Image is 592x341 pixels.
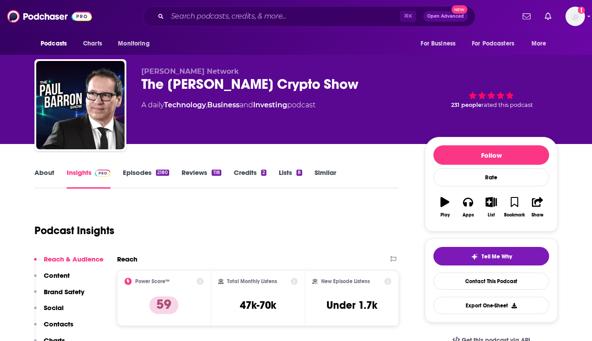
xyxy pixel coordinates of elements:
button: Brand Safety [34,288,84,304]
button: Follow [433,145,549,165]
span: Podcasts [41,38,67,50]
img: tell me why sparkle [471,253,478,260]
span: ⌘ K [400,11,416,22]
span: [PERSON_NAME] Network [141,67,239,76]
a: Show notifications dropdown [519,9,534,24]
div: Rate [433,168,549,186]
p: Social [44,303,64,312]
div: Apps [463,212,474,218]
h3: 47k-70k [240,299,276,312]
h2: New Episode Listens [321,278,370,284]
p: 59 [149,296,178,314]
button: List [480,191,503,223]
svg: Add a profile image [578,7,585,14]
a: Similar [315,168,336,189]
button: Show profile menu [565,7,585,26]
img: User Profile [565,7,585,26]
h2: Power Score™ [135,278,170,284]
button: Apps [456,191,479,223]
h2: Total Monthly Listens [227,278,277,284]
div: 8 [296,170,302,176]
button: Content [34,271,70,288]
div: 2180 [156,170,169,176]
a: Episodes2180 [123,168,169,189]
button: Share [526,191,549,223]
h2: Reach [117,255,137,263]
p: Brand Safety [44,288,84,296]
button: Bookmark [503,191,526,223]
button: open menu [414,35,467,52]
img: Podchaser Pro [95,170,110,177]
a: About [34,168,54,189]
h1: Podcast Insights [34,224,114,237]
span: and [239,101,253,109]
span: 231 people [451,102,482,108]
button: Contacts [34,320,73,336]
span: Open Advanced [427,14,464,19]
input: Search podcasts, credits, & more... [167,9,400,23]
span: For Business [421,38,455,50]
span: Logged in as HughE [565,7,585,26]
div: Search podcasts, credits, & more... [143,6,475,27]
a: Lists8 [279,168,302,189]
div: Share [531,212,543,218]
a: Reviews118 [182,168,221,189]
span: More [531,38,546,50]
button: open menu [525,35,558,52]
span: Monitoring [118,38,149,50]
p: Reach & Audience [44,255,103,263]
span: Tell Me Why [482,253,512,260]
button: open menu [466,35,527,52]
a: Business [207,101,239,109]
div: 2 [261,170,266,176]
a: Contact This Podcast [433,273,549,290]
div: 118 [212,170,221,176]
button: open menu [34,35,78,52]
h3: Under 1.7k [326,299,377,312]
div: A daily podcast [141,100,315,110]
a: Charts [77,35,107,52]
span: New [452,5,467,14]
button: Play [433,191,456,223]
span: For Podcasters [472,38,514,50]
p: Contacts [44,320,73,328]
button: tell me why sparkleTell Me Why [433,247,549,265]
a: Technology [164,101,206,109]
img: The Paul Barron Crypto Show [36,61,125,149]
button: Export One-Sheet [433,297,549,314]
div: List [488,212,495,218]
a: Credits2 [234,168,266,189]
span: rated this podcast [482,102,533,108]
img: Podchaser - Follow, Share and Rate Podcasts [7,8,92,25]
div: Play [440,212,450,218]
p: Content [44,271,70,280]
button: Social [34,303,64,320]
button: Reach & Audience [34,255,103,271]
span: , [206,101,207,109]
button: Open AdvancedNew [423,11,468,22]
span: Charts [83,38,102,50]
a: Investing [253,101,287,109]
div: 231 peoplerated this podcast [425,67,558,122]
button: open menu [112,35,161,52]
a: InsightsPodchaser Pro [67,168,110,189]
div: Bookmark [504,212,525,218]
a: Show notifications dropdown [541,9,555,24]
